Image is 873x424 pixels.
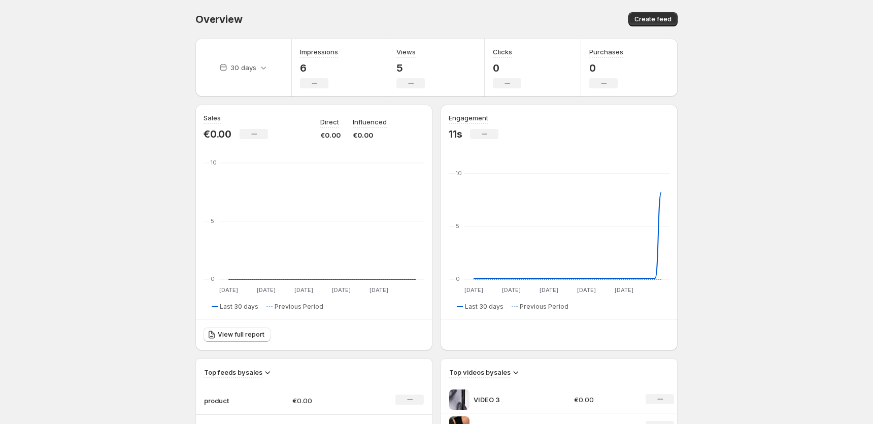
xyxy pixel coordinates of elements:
[628,12,678,26] button: Create feed
[204,128,231,140] p: €0.00
[634,15,671,23] span: Create feed
[320,117,339,127] p: Direct
[456,275,460,282] text: 0
[493,62,521,74] p: 0
[465,303,503,311] span: Last 30 days
[574,395,634,405] p: €0.00
[353,117,387,127] p: Influenced
[456,170,462,177] text: 10
[589,62,623,74] p: 0
[474,395,550,405] p: VIDEO 3
[396,62,425,74] p: 5
[204,113,221,123] h3: Sales
[396,47,416,57] h3: Views
[502,286,521,293] text: [DATE]
[300,62,338,74] p: 6
[211,159,217,166] text: 10
[275,303,323,311] span: Previous Period
[204,396,255,406] p: product
[449,128,462,140] p: 11s
[320,130,341,140] p: €0.00
[449,367,511,377] h3: Top videos by sales
[211,275,215,282] text: 0
[577,286,596,293] text: [DATE]
[520,303,568,311] span: Previous Period
[220,303,258,311] span: Last 30 days
[589,47,623,57] h3: Purchases
[195,13,242,25] span: Overview
[292,396,364,406] p: €0.00
[294,286,313,293] text: [DATE]
[540,286,558,293] text: [DATE]
[204,328,271,342] a: View full report
[464,286,483,293] text: [DATE]
[219,286,238,293] text: [DATE]
[493,47,512,57] h3: Clicks
[456,222,459,230] text: 5
[218,331,264,339] span: View full report
[332,286,351,293] text: [DATE]
[449,113,488,123] h3: Engagement
[300,47,338,57] h3: Impressions
[370,286,388,293] text: [DATE]
[204,367,262,377] h3: Top feeds by sales
[449,389,469,410] img: VIDEO 3
[211,217,214,224] text: 5
[257,286,276,293] text: [DATE]
[615,286,633,293] text: [DATE]
[353,130,387,140] p: €0.00
[230,62,256,73] p: 30 days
